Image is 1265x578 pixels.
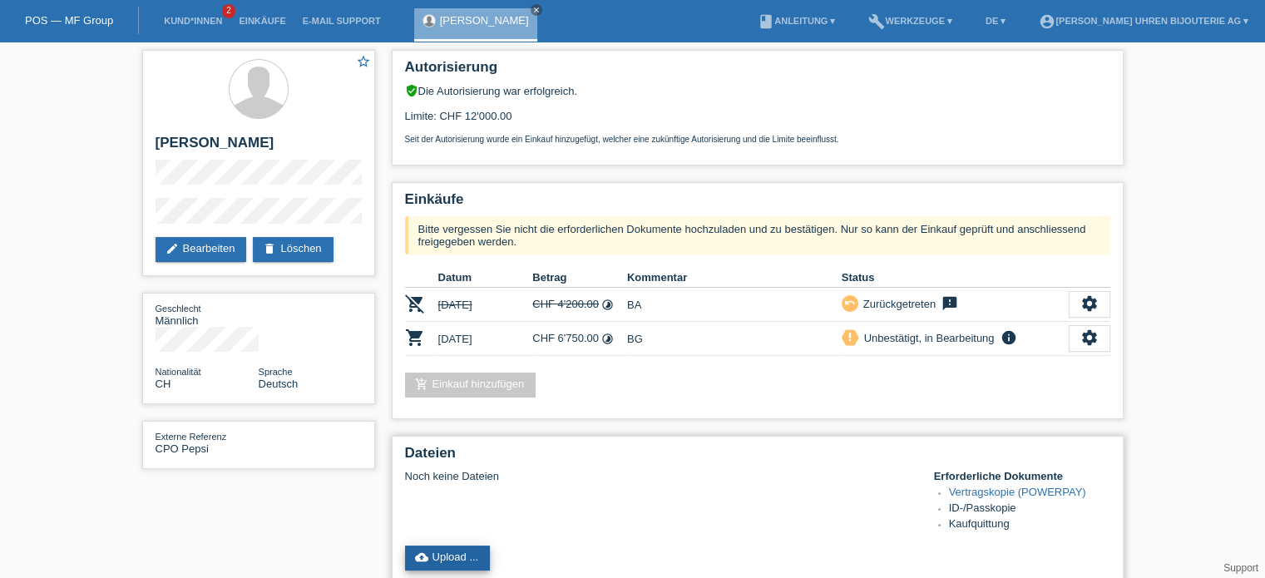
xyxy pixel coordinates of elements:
i: settings [1080,329,1099,347]
td: BA [627,288,842,322]
i: Fixe Raten (24 Raten) [601,333,614,345]
i: settings [1080,294,1099,313]
h2: Autorisierung [405,59,1110,84]
i: account_circle [1039,13,1055,30]
i: POSP00022512 [405,294,425,314]
th: Kommentar [627,268,842,288]
td: BG [627,322,842,356]
div: Bitte vergessen Sie nicht die erforderlichen Dokumente hochzuladen und zu bestätigen. Nur so kann... [405,216,1110,254]
a: star_border [356,54,371,72]
i: book [758,13,774,30]
th: Status [842,268,1069,288]
i: POSP00028234 [405,328,425,348]
h4: Erforderliche Dokumente [934,470,1110,482]
th: Betrag [532,268,627,288]
td: CHF 6'750.00 [532,322,627,356]
span: Nationalität [156,367,201,377]
span: Sprache [259,367,293,377]
i: info [998,329,1018,346]
h2: Einkäufe [405,191,1110,216]
a: bookAnleitung ▾ [749,16,843,26]
i: star_border [356,54,371,69]
i: edit [166,242,179,255]
i: feedback [940,295,960,312]
a: Einkäufe [230,16,294,26]
a: deleteLöschen [253,237,333,262]
a: POS — MF Group [25,14,113,27]
td: CHF 4'200.00 [532,288,627,322]
span: Deutsch [259,378,299,390]
a: account_circle[PERSON_NAME] Uhren Bijouterie AG ▾ [1030,16,1257,26]
i: verified_user [405,84,418,97]
i: close [532,6,541,14]
th: Datum [438,268,533,288]
li: ID-/Passkopie [949,501,1110,517]
td: [DATE] [438,288,533,322]
a: close [531,4,542,16]
a: editBearbeiten [156,237,247,262]
i: priority_high [844,331,856,343]
a: Kund*innen [156,16,230,26]
div: Die Autorisierung war erfolgreich. [405,84,1110,97]
td: [DATE] [438,322,533,356]
i: build [868,13,885,30]
div: Noch keine Dateien [405,470,913,482]
i: delete [263,242,276,255]
a: buildWerkzeuge ▾ [860,16,961,26]
a: DE ▾ [977,16,1014,26]
a: E-Mail Support [294,16,389,26]
a: Support [1223,562,1258,574]
p: Seit der Autorisierung wurde ein Einkauf hinzugefügt, welcher eine zukünftige Autorisierung und d... [405,135,1110,144]
a: Vertragskopie (POWERPAY) [949,486,1086,498]
span: Externe Referenz [156,432,227,442]
a: [PERSON_NAME] [440,14,529,27]
h2: Dateien [405,445,1110,470]
i: add_shopping_cart [415,378,428,391]
span: Geschlecht [156,304,201,314]
h2: [PERSON_NAME] [156,135,362,160]
i: Fixe Raten (24 Raten) [601,299,614,311]
div: CPO Pepsi [156,430,259,455]
a: add_shopping_cartEinkauf hinzufügen [405,373,536,398]
div: Unbestätigt, in Bearbeitung [859,329,995,347]
i: undo [844,297,856,309]
div: Männlich [156,302,259,327]
a: cloud_uploadUpload ... [405,546,491,571]
li: Kaufquittung [949,517,1110,533]
span: 2 [222,4,235,18]
div: Limite: CHF 12'000.00 [405,97,1110,144]
div: Zurückgetreten [858,295,936,313]
i: cloud_upload [415,551,428,564]
span: Schweiz [156,378,171,390]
